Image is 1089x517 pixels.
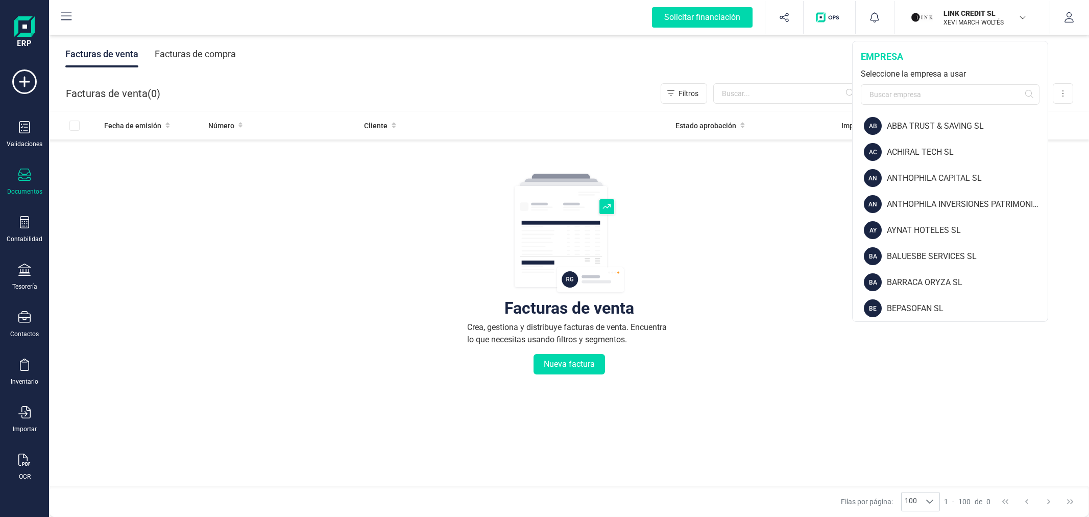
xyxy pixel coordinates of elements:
div: ANTHOPHILA INVERSIONES PATRIMONIALES SL [887,198,1048,210]
div: BA [864,273,882,291]
div: AYNAT HOTELES SL [887,224,1048,237]
div: Facturas de venta ( ) [66,83,160,104]
img: Logo de OPS [816,12,843,22]
button: Next Page [1039,492,1058,511]
span: 100 [902,492,920,511]
button: Nueva factura [534,354,605,374]
div: AB [864,117,882,135]
input: Buscar... [713,83,860,104]
div: BA [864,247,882,265]
span: 0 [151,86,157,101]
button: Last Page [1060,492,1080,511]
div: Solicitar financiación [652,7,753,28]
div: Facturas de venta [65,41,138,67]
div: Facturas de compra [155,41,236,67]
div: ACHIRAL TECH SL [887,146,1048,158]
div: OCR [19,473,31,481]
div: AN [864,195,882,213]
button: First Page [996,492,1015,511]
div: Contabilidad [7,235,42,243]
div: BE [864,299,882,317]
img: Logo Finanedi [14,16,35,49]
div: Crea, gestiona y distribuye facturas de venta. Encuentra lo que necesitas usando filtros y segmen... [467,321,671,346]
span: Filtros [679,88,698,99]
div: Validaciones [7,140,42,148]
div: Filas por página: [841,492,940,511]
div: BALUESBE SERVICES SL [887,250,1048,263]
span: 0 [986,497,990,507]
div: BARRACA ORYZA SL [887,276,1048,289]
div: Documentos [7,187,42,196]
div: Facturas de venta [504,303,634,313]
div: empresa [861,50,1039,64]
div: - [944,497,990,507]
span: Fecha de emisión [104,121,161,131]
button: Logo de OPS [810,1,849,34]
span: Número [208,121,234,131]
img: img-empty-table.svg [513,172,625,295]
button: Solicitar financiación [640,1,765,34]
span: Cliente [364,121,388,131]
div: Tesorería [12,283,37,291]
div: AC [864,143,882,161]
div: AN [864,169,882,187]
div: BEPASOFAN SL [887,302,1048,315]
button: Previous Page [1017,492,1036,511]
button: LILINK CREDIT SLXEVI MARCH WOLTÉS [907,1,1037,34]
div: Importar [13,425,37,433]
p: XEVI MARCH WOLTÉS [943,18,1025,27]
div: Contactos [10,330,39,338]
button: Filtros [661,83,707,104]
input: Buscar empresa [861,84,1039,105]
img: LI [911,6,933,29]
div: Inventario [11,378,38,386]
span: Estado aprobación [675,121,736,131]
span: 100 [958,497,971,507]
div: Seleccione la empresa a usar [861,68,1039,80]
div: ABBA TRUST & SAVING SL [887,120,1048,132]
p: LINK CREDIT SL [943,8,1025,18]
div: ANTHOPHILA CAPITAL SL [887,172,1048,184]
div: AY [864,221,882,239]
span: 1 [944,497,948,507]
span: de [975,497,982,507]
span: Importe [841,121,867,131]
